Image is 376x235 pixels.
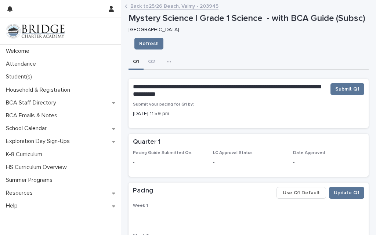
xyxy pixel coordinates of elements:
[144,55,159,70] button: Q2
[293,159,364,166] p: -
[213,159,284,166] p: -
[3,99,62,106] p: BCA Staff Directory
[293,151,325,155] span: Date Approved
[335,85,359,93] span: Submit Q1
[133,187,153,195] h2: Pacing
[276,187,326,199] button: Use Q1 Default
[334,189,359,197] span: Update Q1
[133,203,148,208] span: Week 1
[3,112,63,119] p: BCA Emails & Notes
[330,83,364,95] button: Submit Q1
[6,24,65,38] img: V1C1m3IdTEidaUdm9Hs0
[213,151,253,155] span: LC Approval Status
[3,190,39,197] p: Resources
[3,138,76,145] p: Exploration Day Sign-Ups
[3,164,73,171] p: HS Curriculum Overview
[3,177,58,184] p: Summer Programs
[133,102,194,107] span: Submit your pacing for Q1 by:
[133,159,204,166] p: -
[134,38,163,49] button: Refresh
[133,138,160,146] h2: Quarter 1
[283,189,320,197] span: Use Q1 Default
[139,40,159,47] span: Refresh
[3,202,23,209] p: Help
[133,211,364,219] p: -
[130,1,218,10] a: Back to25/26 Beach, Valmy - 203945
[129,27,366,33] p: [GEOGRAPHIC_DATA]
[3,48,35,55] p: Welcome
[3,73,38,80] p: Student(s)
[3,60,42,67] p: Attendance
[329,187,364,199] button: Update Q1
[133,151,192,155] span: Pacing Guide Submitted On:
[3,87,76,93] p: Household & Registration
[129,13,369,24] p: Mystery Science | Grade 1 Science - with BCA Guide (Subsc)
[3,125,53,132] p: School Calendar
[3,151,48,158] p: K-8 Curriculum
[133,110,364,118] p: [DATE] 11:59 pm
[129,55,144,70] button: Q1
